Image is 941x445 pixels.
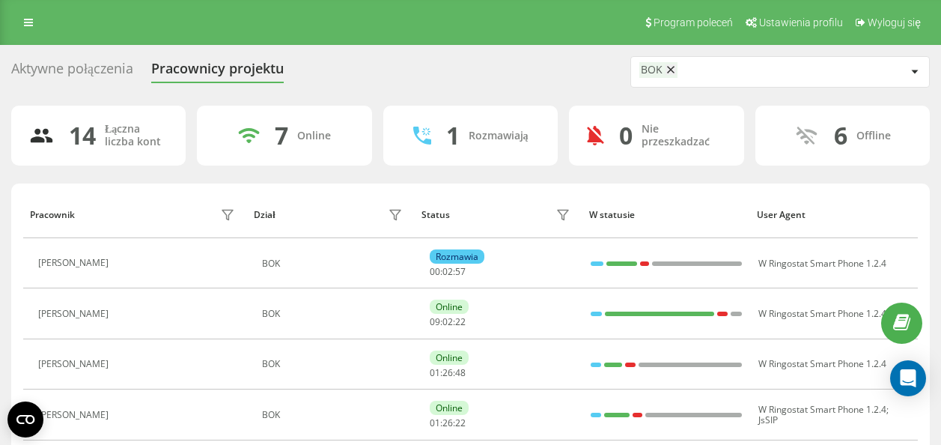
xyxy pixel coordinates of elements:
[38,359,112,369] div: [PERSON_NAME]
[430,315,440,328] span: 09
[262,258,406,269] div: BOK
[642,123,725,148] div: Nie przeszkadzać
[7,402,43,438] button: Open CMP widget
[442,366,453,379] span: 26
[442,265,453,278] span: 02
[430,351,469,365] div: Online
[430,368,466,378] div: : :
[430,317,466,327] div: : :
[834,121,847,150] div: 6
[430,401,469,415] div: Online
[430,249,484,264] div: Rozmawia
[856,130,891,142] div: Offline
[758,403,886,416] span: W Ringostat Smart Phone 1.2.4
[469,130,529,142] div: Rozmawiają
[455,265,466,278] span: 57
[69,121,96,150] div: 14
[430,366,440,379] span: 01
[446,121,460,150] div: 1
[254,210,275,220] div: Dział
[262,410,406,420] div: BOK
[38,410,112,420] div: [PERSON_NAME]
[759,16,843,28] span: Ustawienia profilu
[262,309,406,319] div: BOK
[151,61,284,84] div: Pracownicy projektu
[890,360,926,396] div: Open Intercom Messenger
[297,130,331,142] div: Online
[430,265,440,278] span: 00
[758,357,886,370] span: W Ringostat Smart Phone 1.2.4
[30,210,75,220] div: Pracownik
[105,123,168,148] div: Łączna liczba kont
[430,267,466,277] div: : :
[262,359,406,369] div: BOK
[38,309,112,319] div: [PERSON_NAME]
[455,417,466,429] span: 22
[758,307,886,320] span: W Ringostat Smart Phone 1.2.4
[619,121,633,150] div: 0
[38,258,112,268] div: [PERSON_NAME]
[11,61,133,84] div: Aktywne połączenia
[430,418,466,429] div: : :
[421,210,450,220] div: Status
[455,366,466,379] span: 48
[430,417,440,429] span: 01
[757,210,910,220] div: User Agent
[868,16,921,28] span: Wyloguj się
[758,414,778,426] span: JsSIP
[758,257,886,270] span: W Ringostat Smart Phone 1.2.4
[442,315,453,328] span: 02
[455,315,466,328] span: 22
[654,16,733,28] span: Program poleceń
[430,300,469,314] div: Online
[589,210,743,220] div: W statusie
[442,417,453,429] span: 26
[641,64,663,76] div: BOK
[275,121,288,150] div: 7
